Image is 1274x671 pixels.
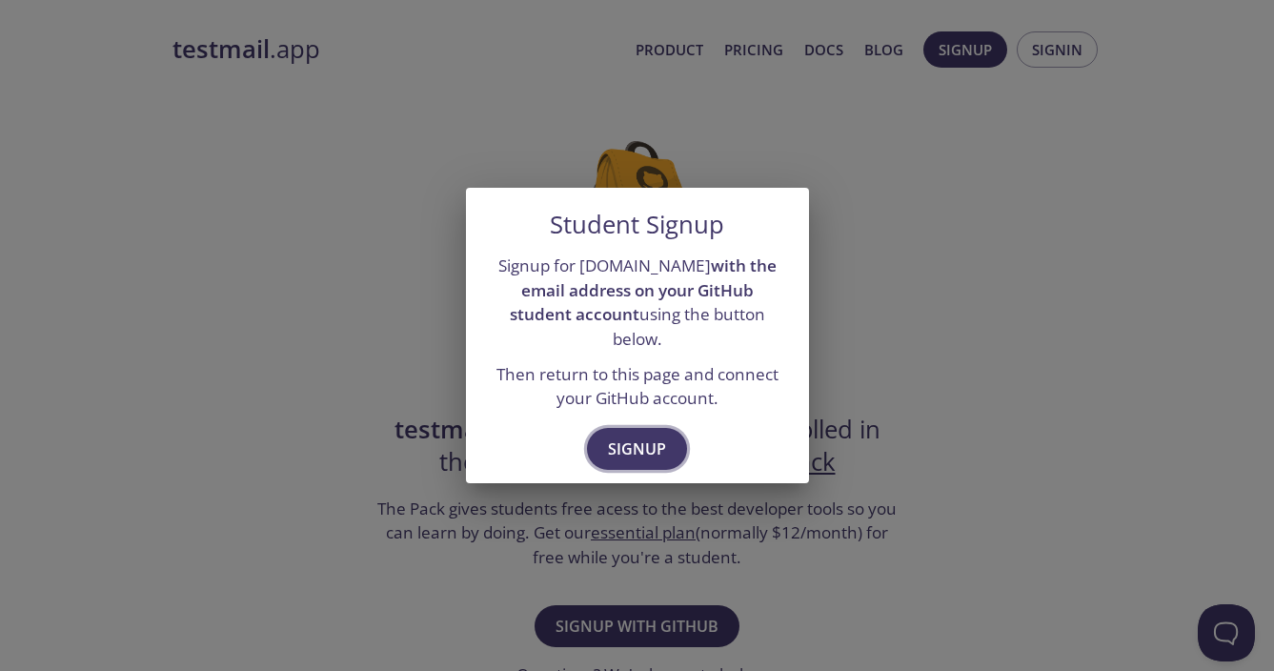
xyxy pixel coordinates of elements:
[489,254,786,352] p: Signup for [DOMAIN_NAME] using the button below.
[587,428,687,470] button: Signup
[608,436,666,462] span: Signup
[489,362,786,411] p: Then return to this page and connect your GitHub account.
[550,211,724,239] h5: Student Signup
[510,254,777,325] strong: with the email address on your GitHub student account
